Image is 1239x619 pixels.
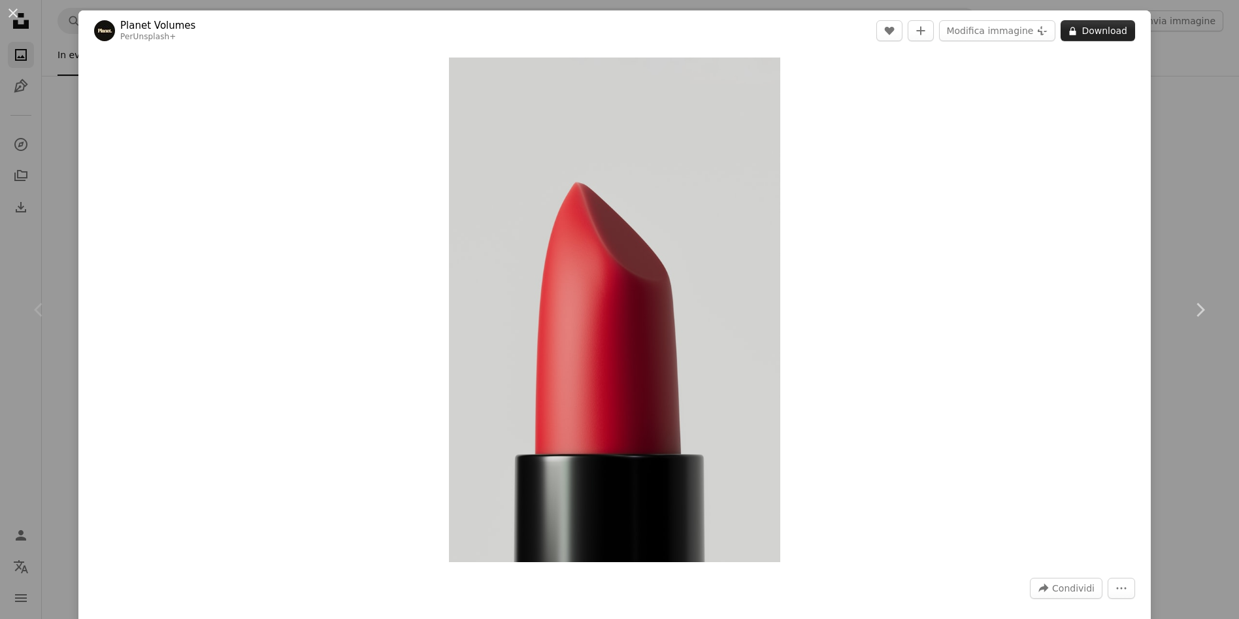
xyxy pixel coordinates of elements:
span: Condividi [1052,578,1095,598]
img: un primo piano di un rossetto rosso su sfondo bianco [449,58,780,562]
a: Avanti [1161,247,1239,373]
div: Per [120,32,195,42]
button: Ingrandisci questa immagine [449,58,780,562]
button: Mi piace [876,20,902,41]
button: Modifica immagine [939,20,1055,41]
button: Aggiungi alla Collezione [908,20,934,41]
img: Vai al profilo di Planet Volumes [94,20,115,41]
button: Download [1061,20,1135,41]
a: Unsplash+ [133,32,176,41]
button: Altre azioni [1108,578,1135,599]
a: Planet Volumes [120,19,195,32]
button: Condividi questa immagine [1030,578,1102,599]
